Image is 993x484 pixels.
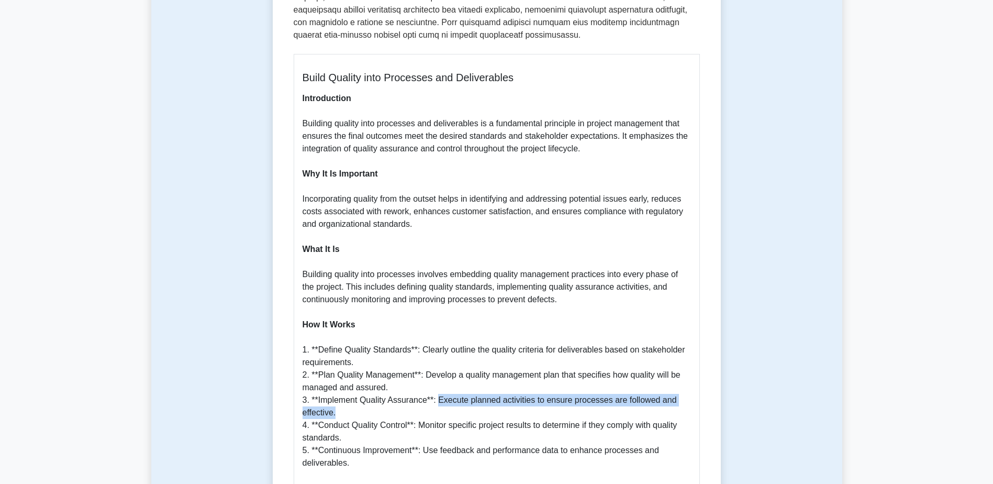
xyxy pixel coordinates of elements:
b: What It Is [303,245,340,254]
h5: Build Quality into Processes and Deliverables [303,71,691,84]
b: Why It Is Important [303,169,378,178]
b: How It Works [303,320,355,329]
b: Introduction [303,94,351,103]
